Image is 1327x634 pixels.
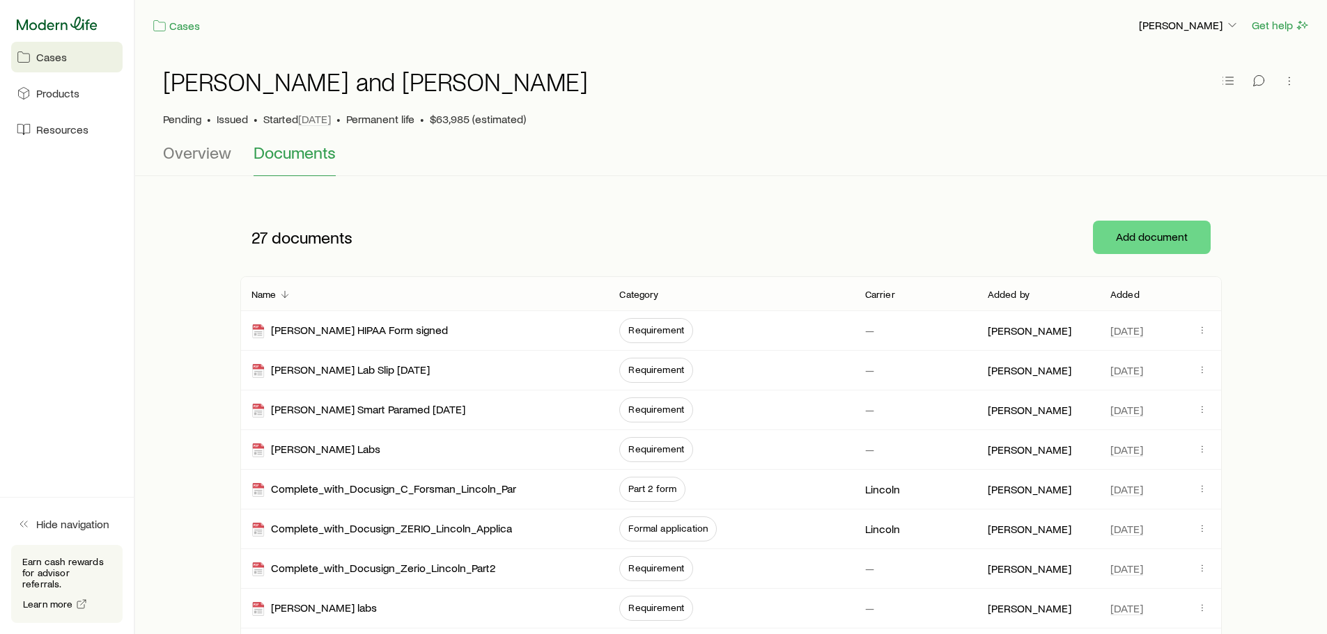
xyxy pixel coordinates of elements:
[336,112,341,126] span: •
[1110,403,1143,417] span: [DATE]
[152,18,201,34] a: Cases
[865,443,874,457] p: —
[251,228,267,247] span: 27
[23,599,73,609] span: Learn more
[11,42,123,72] a: Cases
[163,112,201,126] p: Pending
[251,323,448,339] div: [PERSON_NAME] HIPAA Form signed
[988,482,1071,496] p: [PERSON_NAME]
[251,442,380,458] div: [PERSON_NAME] Labs
[346,112,414,126] span: Permanent life
[251,482,516,498] div: Complete_with_Docusign_C_Forsman_Lincoln_Par
[1138,17,1240,34] button: [PERSON_NAME]
[163,68,588,95] h1: [PERSON_NAME] and [PERSON_NAME]
[163,143,231,162] span: Overview
[430,112,526,126] span: $63,985 (estimated)
[36,86,79,100] span: Products
[1110,482,1143,496] span: [DATE]
[298,112,331,126] span: [DATE]
[1110,324,1143,338] span: [DATE]
[628,443,684,454] span: Requirement
[36,122,88,136] span: Resources
[628,523,708,534] span: Formal application
[988,403,1071,417] p: [PERSON_NAME]
[1110,443,1143,457] span: [DATE]
[988,562,1071,576] p: [PERSON_NAME]
[272,228,352,247] span: documents
[988,601,1071,615] p: [PERSON_NAME]
[628,324,684,335] span: Requirement
[988,522,1071,536] p: [PERSON_NAME]
[1110,289,1140,300] p: Added
[420,112,424,126] span: •
[1139,18,1239,32] p: [PERSON_NAME]
[988,443,1071,457] p: [PERSON_NAME]
[207,112,211,126] span: •
[254,112,258,126] span: •
[11,509,123,539] button: Hide navigation
[163,143,1299,176] div: Case details tabs
[1093,221,1211,254] button: Add document
[11,114,123,145] a: Resources
[251,363,430,379] div: [PERSON_NAME] Lab Slip [DATE]
[11,78,123,109] a: Products
[865,363,874,377] p: —
[36,517,109,531] span: Hide navigation
[988,324,1071,338] p: [PERSON_NAME]
[11,545,123,623] div: Earn cash rewards for advisor referrals.Learn more
[865,562,874,576] p: —
[22,556,111,589] p: Earn cash rewards for advisor referrals.
[628,364,684,375] span: Requirement
[217,112,248,126] span: Issued
[619,289,658,300] p: Category
[251,402,465,418] div: [PERSON_NAME] Smart Paramed [DATE]
[988,363,1071,377] p: [PERSON_NAME]
[263,112,331,126] p: Started
[865,289,895,300] p: Carrier
[254,143,336,162] span: Documents
[865,482,900,496] p: Lincoln
[628,404,684,415] span: Requirement
[1110,522,1143,536] span: [DATE]
[251,601,377,617] div: [PERSON_NAME] labs
[1110,363,1143,377] span: [DATE]
[251,521,512,537] div: Complete_with_Docusign_ZERIO_Lincoln_Applica
[988,289,1030,300] p: Added by
[251,289,277,300] p: Name
[36,50,67,64] span: Cases
[628,483,676,494] span: Part 2 form
[628,562,684,573] span: Requirement
[251,561,496,577] div: Complete_with_Docusign_Zerio_Lincoln_Part2
[1110,601,1143,615] span: [DATE]
[865,403,874,417] p: —
[865,324,874,338] p: —
[628,602,684,613] span: Requirement
[865,601,874,615] p: —
[1110,562,1143,576] span: [DATE]
[1251,17,1310,33] button: Get help
[865,522,900,536] p: Lincoln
